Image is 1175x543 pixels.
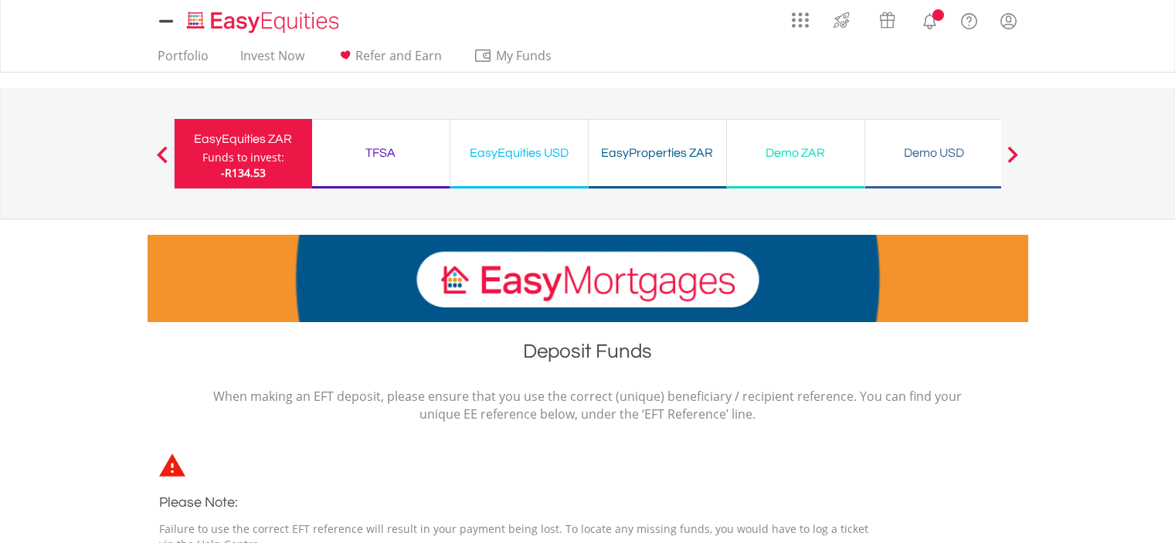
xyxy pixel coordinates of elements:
[321,142,440,164] div: TFSA
[213,388,963,423] p: When making an EFT deposit, please ensure that you use the correct (unique) beneficiary / recipie...
[221,165,266,180] span: -R134.53
[997,154,1028,169] button: Next
[864,4,910,32] a: Vouchers
[330,48,448,72] a: Refer and Earn
[910,4,949,35] a: Notifications
[151,48,215,72] a: Portfolio
[989,4,1028,38] a: My Profile
[829,8,854,32] img: thrive-v2.svg
[147,154,178,169] button: Previous
[234,48,311,72] a: Invest Now
[159,492,885,514] h3: Please Note:
[736,142,855,164] div: Demo ZAR
[874,142,993,164] div: Demo USD
[184,128,303,150] div: EasyEquities ZAR
[949,4,989,35] a: FAQ's and Support
[460,142,579,164] div: EasyEquities USD
[598,142,717,164] div: EasyProperties ZAR
[181,4,345,35] a: Home page
[159,453,185,477] img: statements-icon-error-satrix.svg
[474,46,575,66] span: My Funds
[202,150,284,165] div: Funds to invest:
[184,9,345,35] img: EasyEquities_Logo.png
[148,338,1028,372] h1: Deposit Funds
[792,12,809,29] img: grid-menu-icon.svg
[874,8,900,32] img: vouchers-v2.svg
[355,47,442,64] span: Refer and Earn
[782,4,819,29] a: AppsGrid
[148,235,1028,322] img: EasyMortage Promotion Banner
